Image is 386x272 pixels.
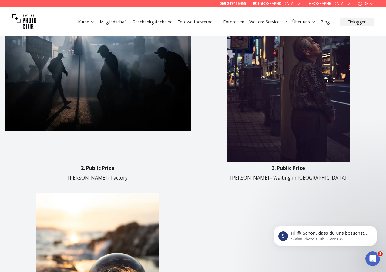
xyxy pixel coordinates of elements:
[321,19,335,25] a: Blog
[223,19,244,25] a: Fotoreisen
[230,174,346,181] p: [PERSON_NAME] - Waiting in [GEOGRAPHIC_DATA]
[68,174,128,181] p: [PERSON_NAME] - Factory
[272,164,305,172] p: 3. Public Prize
[378,251,383,256] span: 1
[265,213,386,256] iframe: Intercom notifications Nachricht
[81,164,114,172] p: 2. Public Prize
[290,18,318,26] button: Über uns
[247,18,290,26] button: Weitere Services
[78,19,95,25] a: Kurse
[177,19,218,25] a: Fotowettbewerbe
[292,19,316,25] a: Über uns
[175,18,221,26] button: Fotowettbewerbe
[220,1,246,6] a: 069 247495455
[365,251,380,266] iframe: Intercom live chat
[12,10,36,34] img: Swiss photo club
[340,18,374,26] button: Einloggen
[132,19,173,25] a: Geschenkgutscheine
[221,18,247,26] button: Fotoreisen
[100,19,127,25] a: Mitgliedschaft
[97,18,130,26] button: Mitgliedschaft
[249,19,287,25] a: Weitere Services
[130,18,175,26] button: Geschenkgutscheine
[76,18,97,26] button: Kurse
[318,18,338,26] button: Blog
